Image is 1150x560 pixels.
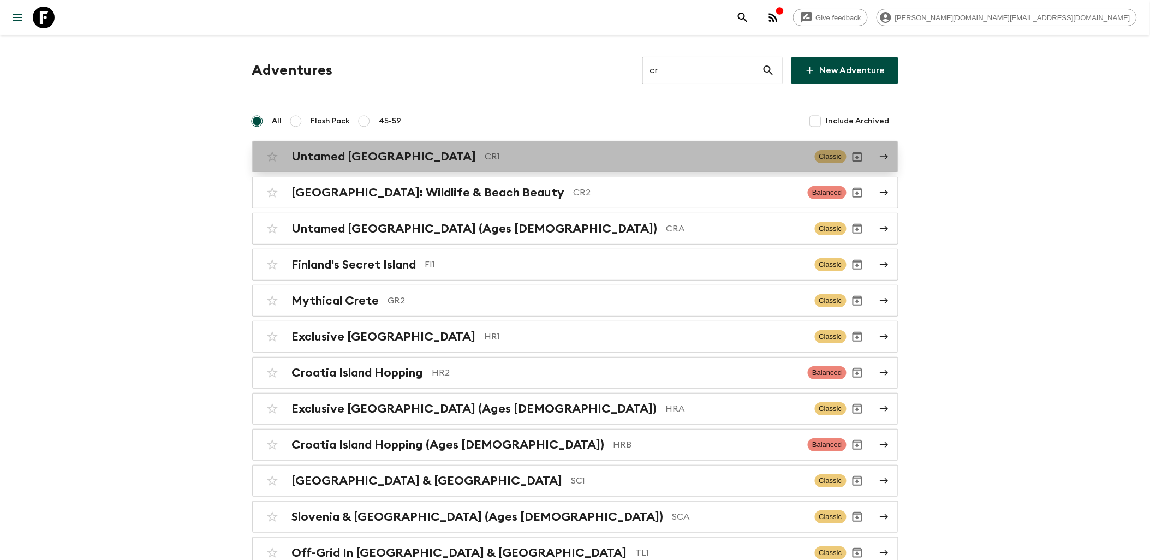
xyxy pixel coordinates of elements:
h2: Finland's Secret Island [292,258,416,272]
h2: Croatia Island Hopping (Ages [DEMOGRAPHIC_DATA]) [292,438,605,452]
a: Croatia Island Hopping (Ages [DEMOGRAPHIC_DATA])HRBBalancedArchive [252,429,898,461]
a: Untamed [GEOGRAPHIC_DATA] (Ages [DEMOGRAPHIC_DATA])CRAClassicArchive [252,213,898,245]
button: Archive [847,254,868,276]
span: Classic [815,150,847,163]
p: CR1 [485,150,806,163]
span: All [272,116,282,127]
span: Classic [815,474,847,487]
span: Classic [815,294,847,307]
span: Classic [815,222,847,235]
span: Balanced [808,186,846,199]
input: e.g. AR1, Argentina [642,55,762,86]
span: Classic [815,510,847,523]
a: Exclusive [GEOGRAPHIC_DATA]HR1ClassicArchive [252,321,898,353]
h2: Slovenia & [GEOGRAPHIC_DATA] (Ages [DEMOGRAPHIC_DATA]) [292,510,664,524]
p: TL1 [636,546,806,559]
p: HRA [666,402,806,415]
button: Archive [847,362,868,384]
h2: Off-Grid In [GEOGRAPHIC_DATA] & [GEOGRAPHIC_DATA] [292,546,627,560]
button: search adventures [732,7,754,28]
h2: Exclusive [GEOGRAPHIC_DATA] [292,330,476,344]
span: Classic [815,546,847,559]
h2: Mythical Crete [292,294,379,308]
h2: [GEOGRAPHIC_DATA] & [GEOGRAPHIC_DATA] [292,474,563,488]
span: Classic [815,402,847,415]
span: Classic [815,258,847,271]
button: Archive [847,398,868,420]
h2: Untamed [GEOGRAPHIC_DATA] [292,150,476,164]
p: HR2 [432,366,800,379]
p: CRA [666,222,806,235]
a: Croatia Island HoppingHR2BalancedArchive [252,357,898,389]
p: HRB [613,438,800,451]
span: Include Archived [826,116,890,127]
a: [GEOGRAPHIC_DATA] & [GEOGRAPHIC_DATA]SC1ClassicArchive [252,465,898,497]
span: 45-59 [379,116,402,127]
span: Classic [815,330,847,343]
a: New Adventure [791,57,898,84]
p: CR2 [574,186,800,199]
p: SC1 [571,474,806,487]
button: Archive [847,218,868,240]
h2: [GEOGRAPHIC_DATA]: Wildlife & Beach Beauty [292,186,565,200]
p: SCA [672,510,806,523]
span: Balanced [808,438,846,451]
h2: Untamed [GEOGRAPHIC_DATA] (Ages [DEMOGRAPHIC_DATA]) [292,222,658,236]
div: [PERSON_NAME][DOMAIN_NAME][EMAIL_ADDRESS][DOMAIN_NAME] [877,9,1137,26]
p: HR1 [485,330,806,343]
a: Give feedback [793,9,868,26]
button: Archive [847,290,868,312]
span: Give feedback [810,14,867,22]
button: Archive [847,146,868,168]
a: Mythical CreteGR2ClassicArchive [252,285,898,317]
a: Exclusive [GEOGRAPHIC_DATA] (Ages [DEMOGRAPHIC_DATA])HRAClassicArchive [252,393,898,425]
button: Archive [847,470,868,492]
button: Archive [847,182,868,204]
h1: Adventures [252,59,333,81]
span: Flash Pack [311,116,350,127]
a: Finland's Secret IslandFI1ClassicArchive [252,249,898,281]
h2: Croatia Island Hopping [292,366,424,380]
p: FI1 [425,258,806,271]
button: Archive [847,326,868,348]
a: Untamed [GEOGRAPHIC_DATA]CR1ClassicArchive [252,141,898,172]
a: [GEOGRAPHIC_DATA]: Wildlife & Beach BeautyCR2BalancedArchive [252,177,898,208]
p: GR2 [388,294,806,307]
button: Archive [847,434,868,456]
button: Archive [847,506,868,528]
span: Balanced [808,366,846,379]
span: [PERSON_NAME][DOMAIN_NAME][EMAIL_ADDRESS][DOMAIN_NAME] [889,14,1136,22]
a: Slovenia & [GEOGRAPHIC_DATA] (Ages [DEMOGRAPHIC_DATA])SCAClassicArchive [252,501,898,533]
button: menu [7,7,28,28]
h2: Exclusive [GEOGRAPHIC_DATA] (Ages [DEMOGRAPHIC_DATA]) [292,402,657,416]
